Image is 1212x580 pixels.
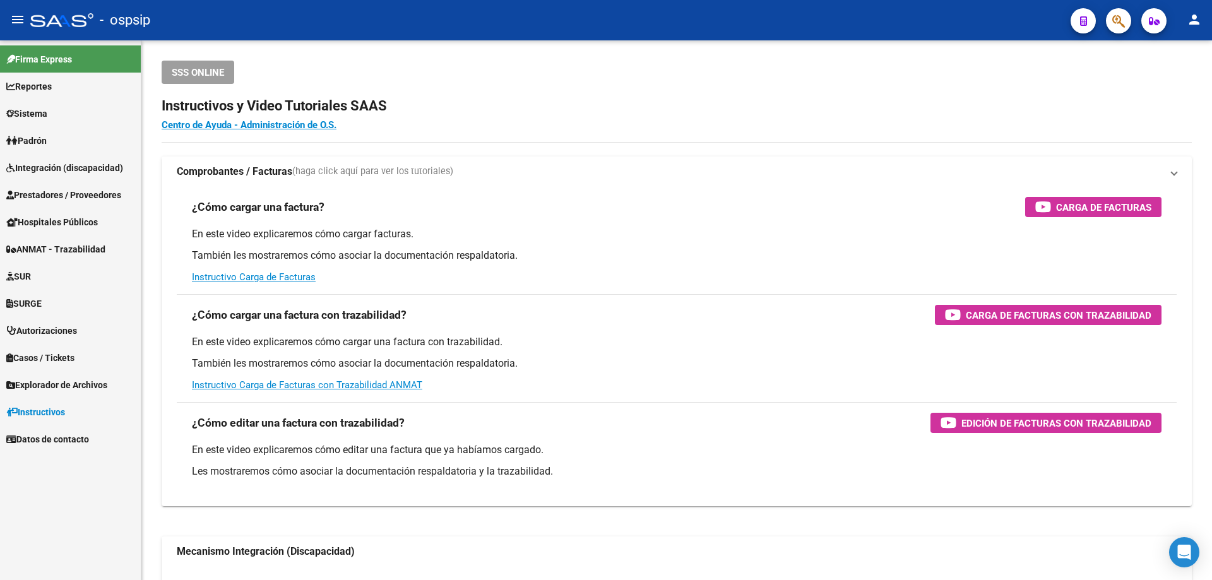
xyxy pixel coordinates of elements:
span: Datos de contacto [6,432,89,446]
span: Edición de Facturas con Trazabilidad [961,415,1151,431]
span: ANMAT - Trazabilidad [6,242,105,256]
span: Casos / Tickets [6,351,74,365]
h3: ¿Cómo cargar una factura con trazabilidad? [192,306,407,324]
span: SSS ONLINE [172,67,224,78]
span: Integración (discapacidad) [6,161,123,175]
span: Prestadores / Proveedores [6,188,121,202]
a: Instructivo Carga de Facturas [192,271,316,283]
button: Carga de Facturas [1025,197,1161,217]
span: Autorizaciones [6,324,77,338]
mat-icon: menu [10,12,25,27]
button: SSS ONLINE [162,61,234,84]
button: Carga de Facturas con Trazabilidad [935,305,1161,325]
span: (haga click aquí para ver los tutoriales) [292,165,453,179]
span: Hospitales Públicos [6,215,98,229]
p: Les mostraremos cómo asociar la documentación respaldatoria y la trazabilidad. [192,465,1161,478]
span: Carga de Facturas con Trazabilidad [966,307,1151,323]
span: Reportes [6,80,52,93]
h3: ¿Cómo cargar una factura? [192,198,324,216]
span: SURGE [6,297,42,311]
span: Sistema [6,107,47,121]
span: Instructivos [6,405,65,419]
p: También les mostraremos cómo asociar la documentación respaldatoria. [192,357,1161,370]
p: En este video explicaremos cómo editar una factura que ya habíamos cargado. [192,443,1161,457]
mat-icon: person [1187,12,1202,27]
span: - ospsip [100,6,150,34]
div: Open Intercom Messenger [1169,537,1199,567]
h2: Instructivos y Video Tutoriales SAAS [162,94,1192,118]
mat-expansion-panel-header: Comprobantes / Facturas(haga click aquí para ver los tutoriales) [162,157,1192,187]
strong: Comprobantes / Facturas [177,165,292,179]
button: Edición de Facturas con Trazabilidad [930,413,1161,433]
span: Explorador de Archivos [6,378,107,392]
div: Comprobantes / Facturas(haga click aquí para ver los tutoriales) [162,187,1192,506]
strong: Mecanismo Integración (Discapacidad) [177,545,355,559]
span: Carga de Facturas [1056,199,1151,215]
a: Centro de Ayuda - Administración de O.S. [162,119,336,131]
a: Instructivo Carga de Facturas con Trazabilidad ANMAT [192,379,422,391]
span: SUR [6,269,31,283]
h3: ¿Cómo editar una factura con trazabilidad? [192,414,405,432]
span: Firma Express [6,52,72,66]
p: En este video explicaremos cómo cargar facturas. [192,227,1161,241]
mat-expansion-panel-header: Mecanismo Integración (Discapacidad) [162,536,1192,567]
p: En este video explicaremos cómo cargar una factura con trazabilidad. [192,335,1161,349]
span: Padrón [6,134,47,148]
p: También les mostraremos cómo asociar la documentación respaldatoria. [192,249,1161,263]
